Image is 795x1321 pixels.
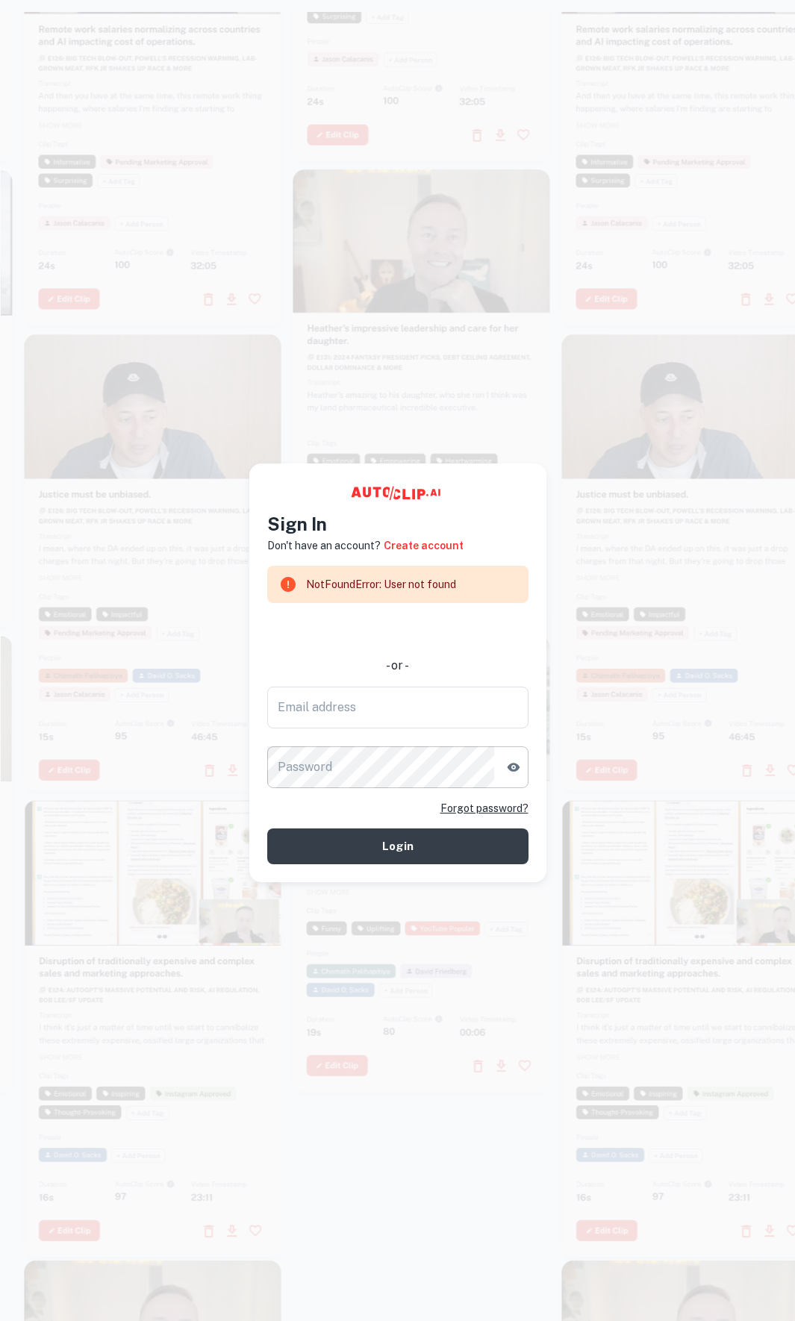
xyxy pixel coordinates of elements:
[384,537,464,554] a: Create account
[267,828,529,864] button: Login
[260,613,536,646] iframe: Botão "Fazer login com o Google"
[267,657,529,675] div: - or -
[440,800,529,816] a: Forgot password?
[267,510,529,537] h4: Sign In
[267,537,381,554] p: Don't have an account?
[306,570,456,599] div: NotFoundError: User not found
